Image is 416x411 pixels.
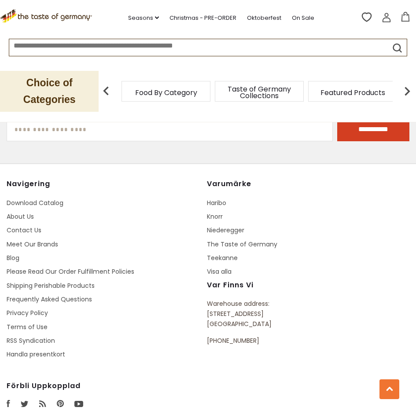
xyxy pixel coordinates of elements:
[7,295,92,304] a: Frequently Asked Questions
[7,350,65,359] a: Handla presentkort
[7,281,95,290] a: Shipping Perishable Products
[135,89,197,96] a: Food By Category
[320,89,385,96] a: Featured Products
[7,323,48,331] a: Terms of Use
[128,13,159,23] a: Seasons
[7,226,41,235] a: Contact Us
[7,267,134,276] a: Please Read Our Order Fulfillment Policies
[7,382,95,390] h4: Förbli uppkopplad
[398,82,416,100] img: next arrow
[7,308,48,317] a: Privacy Policy
[207,212,223,221] a: Knorr
[207,281,380,290] h4: Var finns vi
[7,253,19,262] a: Blog
[7,212,34,221] a: About Us
[7,180,200,188] h4: Navigering
[207,299,380,330] p: Warehouse address: [STREET_ADDRESS] [GEOGRAPHIC_DATA]
[207,198,226,207] a: Haribo
[207,180,400,188] h4: Varumärke
[207,240,277,249] a: The Taste of Germany
[292,13,314,23] a: On Sale
[224,86,295,99] a: Taste of Germany Collections
[169,13,236,23] a: Christmas - PRE-ORDER
[247,13,281,23] a: Oktoberfest
[7,198,63,207] a: Download Catalog
[207,253,238,262] a: Teekanne
[207,336,380,346] p: [PHONE_NUMBER]
[207,226,244,235] a: Niederegger
[97,82,115,100] img: previous arrow
[7,336,55,345] a: RSS Syndication
[7,240,58,249] a: Meet Our Brands
[207,267,232,276] a: Visa alla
